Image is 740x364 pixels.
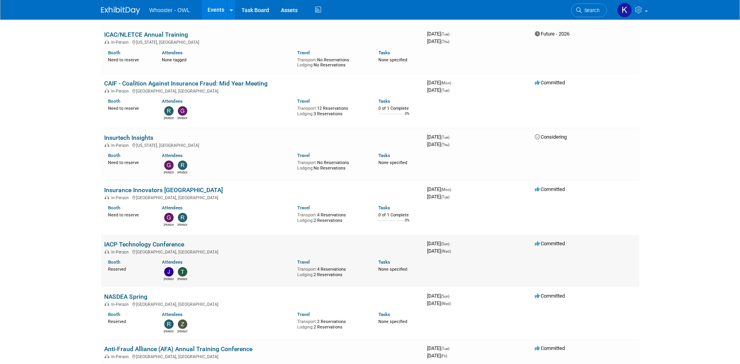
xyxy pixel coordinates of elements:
[111,354,131,359] span: In-Person
[108,211,151,218] div: Need to reserve
[571,4,607,17] a: Search
[297,57,317,62] span: Transport:
[297,212,317,218] span: Transport:
[378,319,407,324] span: None specified
[177,277,187,281] div: Travis Dykes
[108,318,151,325] div: Reserved
[297,211,367,223] div: 4 Reservations 2 Reservations
[535,134,567,140] span: Considering
[104,248,421,255] div: [GEOGRAPHIC_DATA], [GEOGRAPHIC_DATA]
[378,267,407,272] span: None specified
[441,249,451,253] span: (Wed)
[378,106,421,111] div: 0 of 1 Complete
[104,345,252,353] a: Anti-Fraud Alliance (AFA) Annual Training Conference
[427,38,449,44] span: [DATE]
[111,250,131,255] span: In-Person
[297,111,314,116] span: Lodging:
[441,195,449,199] span: (Tue)
[164,106,174,116] img: Richard Spradley
[105,302,109,306] img: In-Person Event
[104,87,421,94] div: [GEOGRAPHIC_DATA], [GEOGRAPHIC_DATA]
[111,143,131,148] span: In-Person
[427,194,449,200] span: [DATE]
[108,98,120,104] a: Booth
[297,50,310,55] a: Travel
[535,345,565,351] span: Committed
[111,302,131,307] span: In-Person
[104,186,223,194] a: Insurance Innovators [GEOGRAPHIC_DATA]
[297,106,317,111] span: Transport:
[427,241,452,246] span: [DATE]
[178,161,187,170] img: Richard Spradley
[427,80,453,86] span: [DATE]
[582,7,600,13] span: Search
[162,259,183,265] a: Attendees
[162,205,183,211] a: Attendees
[178,213,187,222] img: Richard Spradley
[297,104,367,116] div: 12 Reservations 3 Reservations
[178,267,187,277] img: Travis Dykes
[104,353,421,359] div: [GEOGRAPHIC_DATA], [GEOGRAPHIC_DATA]
[162,50,183,55] a: Attendees
[297,272,314,277] span: Lodging:
[297,312,310,317] a: Travel
[427,141,449,147] span: [DATE]
[535,293,565,299] span: Committed
[441,242,449,246] span: (Sun)
[452,186,453,192] span: -
[441,187,451,192] span: (Mon)
[297,218,314,223] span: Lodging:
[104,301,421,307] div: [GEOGRAPHIC_DATA], [GEOGRAPHIC_DATA]
[451,241,452,246] span: -
[535,80,565,86] span: Committed
[178,106,187,116] img: Gary LaFond
[451,293,452,299] span: -
[177,116,187,120] div: Gary LaFond
[427,134,452,140] span: [DATE]
[162,98,183,104] a: Attendees
[617,3,632,18] img: Kamila Castaneda
[441,354,447,358] span: (Fri)
[378,98,390,104] a: Tasks
[105,89,109,93] img: In-Person Event
[535,241,565,246] span: Committed
[427,87,449,93] span: [DATE]
[162,153,183,158] a: Attendees
[108,205,120,211] a: Booth
[378,153,390,158] a: Tasks
[297,318,367,330] div: 2 Reservations 2 Reservations
[451,345,452,351] span: -
[108,153,120,158] a: Booth
[164,213,174,222] img: Gary LaFond
[297,56,367,68] div: No Reservations No Reservations
[108,56,151,63] div: Need to reserve
[164,222,174,227] div: Gary LaFond
[108,265,151,272] div: Reserved
[111,40,131,45] span: In-Person
[105,354,109,358] img: In-Person Event
[451,134,452,140] span: -
[427,186,453,192] span: [DATE]
[297,205,310,211] a: Travel
[378,160,407,165] span: None specified
[405,112,410,122] td: 0%
[108,159,151,166] div: Need to reserve
[177,222,187,227] div: Richard Spradley
[441,81,451,85] span: (Mon)
[164,161,174,170] img: Gary LaFond
[297,325,314,330] span: Lodging:
[441,39,449,44] span: (Thu)
[104,31,188,38] a: ICAC/NLETCE Annual Training
[101,7,140,14] img: ExhibitDay
[378,312,390,317] a: Tasks
[164,170,174,175] div: Gary LaFond
[105,143,109,147] img: In-Person Event
[111,89,131,94] span: In-Person
[104,194,421,200] div: [GEOGRAPHIC_DATA], [GEOGRAPHIC_DATA]
[452,80,453,86] span: -
[441,135,449,139] span: (Tue)
[297,265,367,277] div: 4 Reservations 2 Reservations
[164,267,174,277] img: Julia Haber
[105,195,109,199] img: In-Person Event
[405,218,410,229] td: 0%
